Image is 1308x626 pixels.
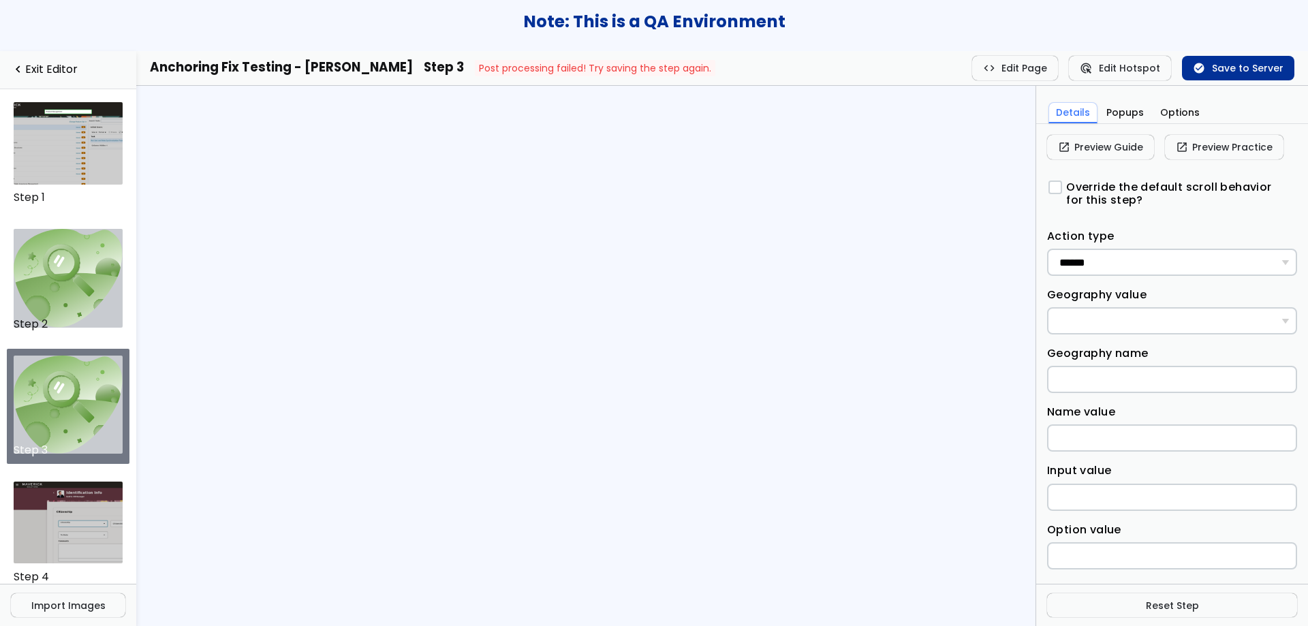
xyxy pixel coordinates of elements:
a: Step 4 [14,482,123,563]
span: Step 3 [14,444,116,456]
label: Name value [1047,404,1115,424]
span: open_in_new [1058,142,1070,153]
a: navigate_beforeExit Editor [11,63,125,76]
label: Geography value [1047,287,1147,307]
iframe: Step 3 [136,86,1035,626]
span: Step 4 [14,571,116,583]
button: ads_clickEdit Hotspot [1069,56,1171,80]
p: misc, workday, scrollbars, custom anchors, tables in headers, embedded listeners, embedded styles... [475,60,715,76]
span: open_in_new [1176,142,1188,153]
label: Override the default scroll behavior for this step? [1059,181,1290,206]
button: check_circleSave to Server [1182,56,1294,80]
h1: Anchoring Fix Testing - [PERSON_NAME] [150,60,413,76]
img: 404.svg [14,356,123,454]
label: Action type [1047,228,1114,249]
label: Option value [1047,522,1121,542]
span: check_circle [1193,63,1205,74]
span: Step 2 [14,318,116,330]
button: Reset Step [1047,593,1297,618]
a: open_in_newPreview Practice [1165,135,1283,159]
img: step_1_screenshot.png [14,102,123,184]
img: step_4_screenshot.png [14,482,123,563]
img: 404.svg [14,229,123,328]
h2: Step 3 [424,60,464,76]
button: Import Images [11,593,125,618]
label: Input value [1047,463,1111,483]
a: Step 2 [14,229,123,311]
a: Step 3 [14,356,123,437]
span: code [983,63,995,74]
label: Custom instructions template [1047,580,1223,601]
span: navigate_before [11,63,25,76]
button: Details [1048,102,1097,123]
a: Step 1 [14,102,123,184]
span: ads_click [1080,63,1092,74]
label: Geography name [1047,345,1149,366]
button: codeEdit Page [972,56,1059,80]
a: open_in_newPreview Guide [1047,135,1154,159]
span: Step 1 [14,191,116,204]
button: Popups [1100,102,1151,123]
button: Options [1153,102,1206,123]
